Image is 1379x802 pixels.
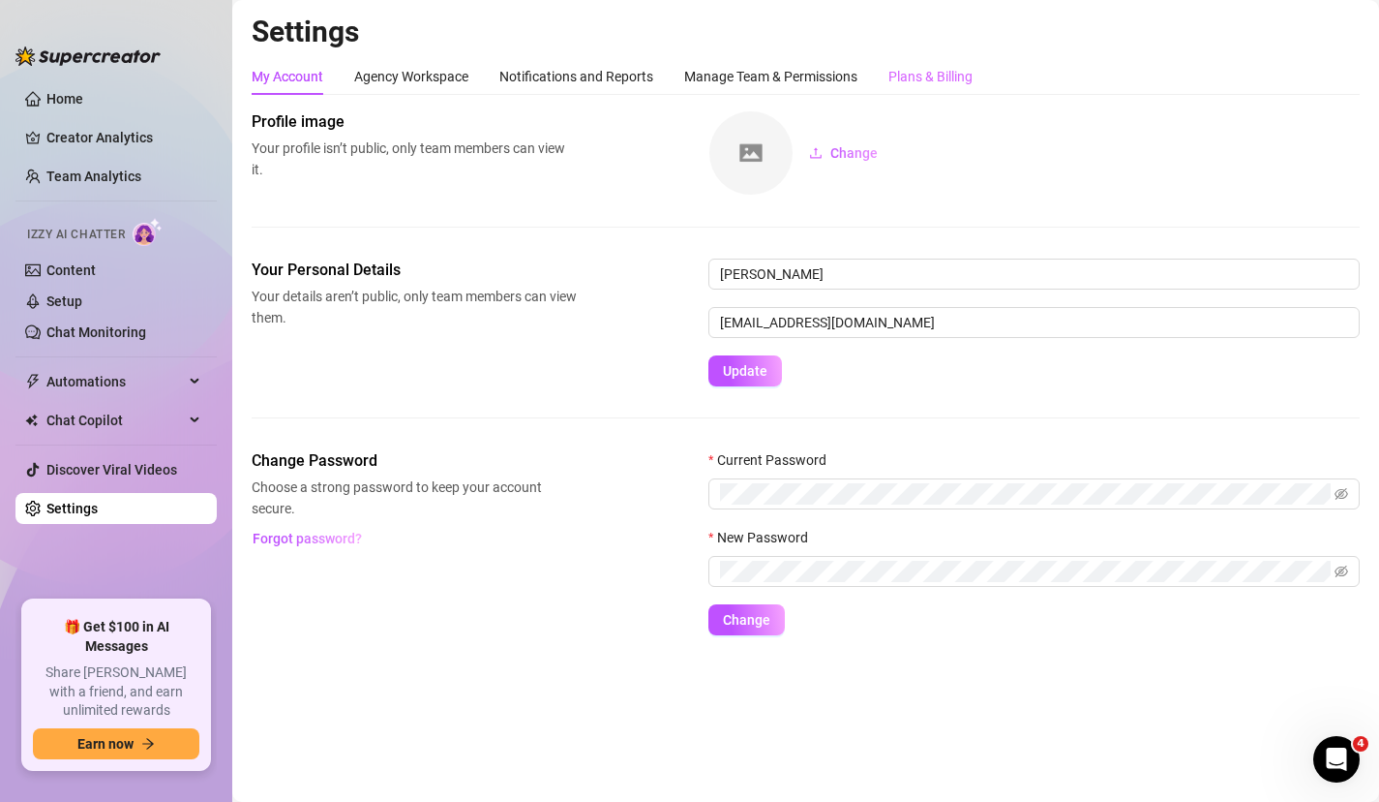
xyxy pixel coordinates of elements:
[253,531,362,546] span: Forgot password?
[354,66,468,87] div: Agency Workspace
[1334,487,1348,501] span: eye-invisible
[809,146,823,160] span: upload
[720,561,1331,582] input: New Password
[794,138,893,169] button: Change
[709,111,793,195] img: square-placeholder.png
[723,363,767,379] span: Update
[46,262,96,278] a: Content
[15,46,161,66] img: logo-BBDzfeDw.svg
[1334,565,1348,578] span: eye-invisible
[1313,736,1360,783] iframe: Intercom live chat
[252,138,577,180] span: Your profile isn’t public, only team members can view it.
[708,355,782,386] button: Update
[252,259,577,282] span: Your Personal Details
[252,523,362,554] button: Forgot password?
[708,449,839,471] label: Current Password
[33,618,199,656] span: 🎁 Get $100 in AI Messages
[252,477,577,519] span: Choose a strong password to keep your account secure.
[33,663,199,721] span: Share [PERSON_NAME] with a friend, and earn unlimited rewards
[708,259,1360,290] input: Enter name
[708,527,821,548] label: New Password
[888,66,973,87] div: Plans & Billing
[77,736,134,752] span: Earn now
[684,66,857,87] div: Manage Team & Permissions
[1353,736,1368,752] span: 4
[25,414,38,427] img: Chat Copilot
[141,737,155,751] span: arrow-right
[46,501,98,516] a: Settings
[46,462,177,478] a: Discover Viral Videos
[27,226,125,244] span: Izzy AI Chatter
[46,293,82,309] a: Setup
[252,286,577,328] span: Your details aren’t public, only team members can view them.
[133,218,163,246] img: AI Chatter
[252,110,577,134] span: Profile image
[46,405,184,436] span: Chat Copilot
[46,122,201,153] a: Creator Analytics
[708,307,1360,338] input: Enter new email
[33,728,199,759] button: Earn nowarrow-right
[723,612,770,628] span: Change
[720,483,1331,505] input: Current Password
[25,374,41,389] span: thunderbolt
[46,366,184,397] span: Automations
[830,145,878,161] span: Change
[252,449,577,473] span: Change Password
[46,324,146,340] a: Chat Monitoring
[46,169,141,184] a: Team Analytics
[499,66,653,87] div: Notifications and Reports
[708,604,785,635] button: Change
[252,14,1360,50] h2: Settings
[252,66,323,87] div: My Account
[46,91,83,107] a: Home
